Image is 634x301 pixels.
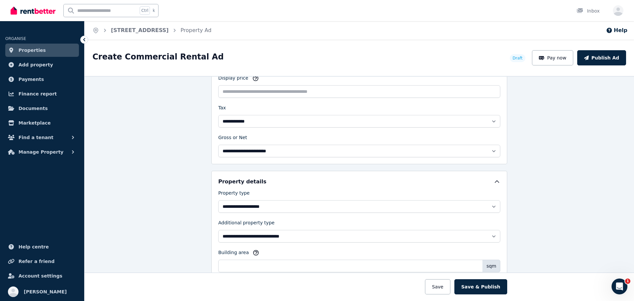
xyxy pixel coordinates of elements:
[5,131,79,144] button: Find a tenant
[18,257,54,265] span: Refer a friend
[218,104,226,114] label: Tax
[625,279,630,284] span: 1
[218,219,274,229] label: Additional property type
[218,190,250,199] label: Property type
[18,133,53,141] span: Find a tenant
[577,50,626,65] button: Publish Ad
[5,255,79,268] a: Refer a friend
[140,6,150,15] span: Ctrl
[532,50,574,65] button: Pay now
[5,73,79,86] a: Payments
[218,178,266,186] h5: Property details
[5,36,26,41] span: ORGANISE
[11,6,55,16] img: RentBetter
[111,27,169,33] a: [STREET_ADDRESS]
[218,75,248,84] label: Display price
[512,56,522,61] span: Draft
[18,104,48,112] span: Documents
[181,27,212,33] a: Property Ad
[5,145,79,159] button: Manage Property
[218,249,249,258] label: Building area
[18,46,46,54] span: Properties
[18,272,62,280] span: Account settings
[153,8,155,13] span: k
[5,240,79,253] a: Help centre
[18,90,57,98] span: Finance report
[425,279,450,294] button: Save
[577,8,600,14] div: Inbox
[92,52,224,62] h1: Create Commercial Rental Ad
[218,134,247,143] label: Gross or Net
[18,75,44,83] span: Payments
[18,119,51,127] span: Marketplace
[5,116,79,130] a: Marketplace
[18,243,49,251] span: Help centre
[5,58,79,71] a: Add property
[18,61,53,69] span: Add property
[454,279,507,294] button: Save & Publish
[24,288,67,296] span: [PERSON_NAME]
[5,269,79,282] a: Account settings
[606,26,627,34] button: Help
[85,21,219,40] nav: Breadcrumb
[5,102,79,115] a: Documents
[612,279,627,294] iframe: Intercom live chat
[5,44,79,57] a: Properties
[18,148,63,156] span: Manage Property
[5,87,79,100] a: Finance report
